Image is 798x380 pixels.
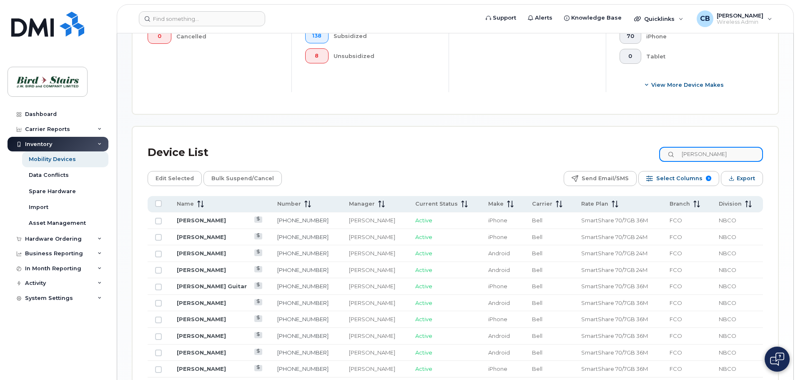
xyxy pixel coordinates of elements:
span: NBCO [719,217,736,224]
div: [PERSON_NAME] [349,266,400,274]
span: CB [700,14,710,24]
a: [PERSON_NAME] [177,316,226,322]
span: FCO [670,283,682,289]
span: SmartShare 70/7GB 36M [581,299,648,306]
div: [PERSON_NAME] [349,233,400,241]
span: Active [415,316,432,322]
span: SmartShare 70/7GB 36M [581,283,648,289]
a: [PERSON_NAME] [177,250,226,257]
span: Name [177,200,194,208]
span: Division [719,200,742,208]
span: Bell [532,299,542,306]
button: Bulk Suspend/Cancel [203,171,282,186]
a: Support [480,10,522,26]
span: Active [415,234,432,240]
span: FCO [670,365,682,372]
a: [PHONE_NUMBER] [277,267,329,273]
a: View Last Bill [254,315,262,322]
span: Send Email/SMS [582,172,629,185]
span: Android [488,267,510,273]
span: FCO [670,217,682,224]
div: Cancelled [176,29,279,44]
span: Active [415,299,432,306]
span: NBCO [719,267,736,273]
a: Alerts [522,10,558,26]
span: NBCO [719,316,736,322]
span: Carrier [532,200,552,208]
a: [PHONE_NUMBER] [277,283,329,289]
button: 138 [305,28,329,43]
span: Export [737,172,755,185]
a: [PERSON_NAME] [177,234,226,240]
div: [PERSON_NAME] [349,299,400,307]
a: View Last Bill [254,216,262,223]
span: Bell [532,316,542,322]
span: iPhone [488,316,507,322]
a: View Last Bill [254,365,262,371]
span: 0 [627,53,634,60]
span: Active [415,217,432,224]
span: Android [488,299,510,306]
a: [PERSON_NAME] [177,217,226,224]
a: [PERSON_NAME] [177,299,226,306]
a: [PHONE_NUMBER] [277,234,329,240]
span: Android [488,250,510,257]
div: [PERSON_NAME] [349,349,400,357]
span: Active [415,283,432,289]
div: [PERSON_NAME] [349,332,400,340]
span: Bell [532,349,542,356]
a: [PHONE_NUMBER] [277,217,329,224]
span: Bell [532,234,542,240]
a: View Last Bill [254,233,262,239]
span: Make [488,200,504,208]
div: [PERSON_NAME] [349,249,400,257]
span: Android [488,349,510,356]
span: FCO [670,332,682,339]
button: 8 [305,48,329,63]
span: Knowledge Base [571,14,622,22]
span: 0 [155,33,164,40]
span: SmartShare 70/7GB 36M [581,365,648,372]
span: Edit Selected [156,172,194,185]
span: NBCO [719,250,736,257]
a: View Last Bill [254,282,262,289]
button: 0 [148,29,171,44]
span: Bell [532,217,542,224]
button: 70 [620,29,641,44]
button: Export [721,171,763,186]
span: NBCO [719,332,736,339]
span: FCO [670,250,682,257]
button: Select Columns 9 [638,171,719,186]
span: SmartShare 70/7GB 36M [581,217,648,224]
span: NBCO [719,283,736,289]
span: Manager [349,200,375,208]
a: View Last Bill [254,249,262,256]
div: [PERSON_NAME] [349,365,400,373]
a: [PHONE_NUMBER] [277,299,329,306]
a: [PHONE_NUMBER] [277,365,329,372]
span: iPhone [488,365,507,372]
a: View Last Bill [254,299,262,305]
a: [PHONE_NUMBER] [277,332,329,339]
div: [PERSON_NAME] [349,315,400,323]
span: Bell [532,267,542,273]
div: Device List [148,142,208,164]
span: Android [488,332,510,339]
a: [PERSON_NAME] Guitar [177,283,247,289]
button: Send Email/SMS [564,171,637,186]
span: FCO [670,349,682,356]
span: Bell [532,365,542,372]
span: FCO [670,267,682,273]
span: 9 [706,176,711,181]
span: Rate Plan [581,200,608,208]
a: View Last Bill [254,266,262,272]
span: Bell [532,283,542,289]
div: [PERSON_NAME] [349,216,400,224]
span: Active [415,250,432,257]
span: Active [415,332,432,339]
span: Number [277,200,301,208]
span: Bell [532,332,542,339]
div: [PERSON_NAME] [349,282,400,290]
span: 138 [312,33,321,39]
span: Alerts [535,14,552,22]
